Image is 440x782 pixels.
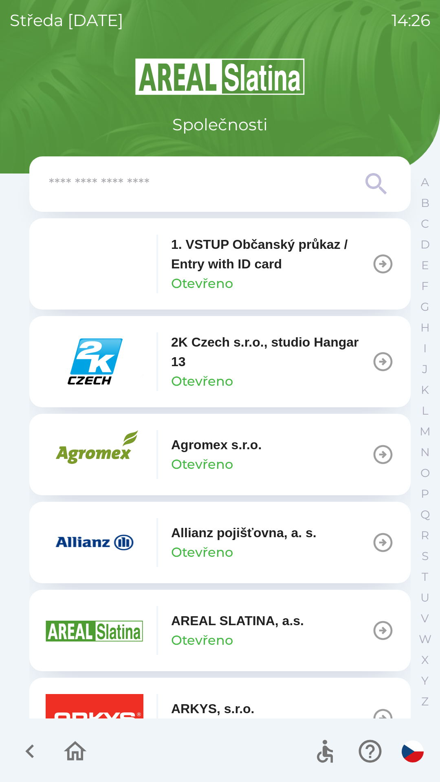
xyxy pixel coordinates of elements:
p: 1. VSTUP Občanský průkaz / Entry with ID card [171,235,372,274]
p: X [421,653,429,667]
p: Allianz pojišťovna, a. s. [171,523,317,543]
p: Otevřeno [171,630,233,650]
button: Agromex s.r.o.Otevřeno [29,414,411,495]
p: E [421,258,429,272]
p: A [421,175,429,189]
button: Q [415,504,435,525]
p: Otevřeno [171,455,233,474]
button: N [415,442,435,463]
button: P [415,483,435,504]
img: 79c93659-7a2c-460d-85f3-2630f0b529cc.png [46,239,143,288]
p: U [420,591,429,605]
button: K [415,380,435,400]
button: M [415,421,435,442]
img: 5feb7022-72b1-49ea-9745-3ad821b03008.png [46,694,143,743]
p: C [421,217,429,231]
button: Z [415,691,435,712]
button: X [415,650,435,670]
img: Logo [29,57,411,96]
p: F [421,279,429,293]
button: S [415,546,435,567]
p: W [419,632,431,646]
p: Otevřeno [171,543,233,562]
p: 14:26 [392,8,430,33]
img: aad3f322-fb90-43a2-be23-5ead3ef36ce5.png [46,606,143,655]
p: Q [420,507,430,522]
p: Z [421,694,429,709]
button: H [415,317,435,338]
p: I [423,341,427,356]
button: ARKYS, s.r.o.Otevřeno [29,678,411,759]
p: O [420,466,430,480]
img: cs flag [402,740,424,762]
p: středa [DATE] [10,8,123,33]
p: Společnosti [172,112,268,137]
button: AREAL SLATINA, a.s.Otevřeno [29,590,411,671]
button: 1. VSTUP Občanský průkaz / Entry with ID cardOtevřeno [29,218,411,310]
button: T [415,567,435,587]
button: E [415,255,435,276]
img: 46855577-05aa-44e5-9e88-426d6f140dc0.png [46,337,143,386]
button: D [415,234,435,255]
p: Agromex s.r.o. [171,435,262,455]
p: T [422,570,428,584]
button: B [415,193,435,213]
p: N [420,445,430,459]
button: Allianz pojišťovna, a. s.Otevřeno [29,502,411,583]
button: 2K Czech s.r.o., studio Hangar 13Otevřeno [29,316,411,407]
p: 2K Czech s.r.o., studio Hangar 13 [171,332,372,371]
img: 33c739ec-f83b-42c3-a534-7980a31bd9ae.png [46,430,143,479]
button: R [415,525,435,546]
p: P [421,487,429,501]
button: J [415,359,435,380]
button: W [415,629,435,650]
p: G [420,300,429,314]
p: ARKYS, s.r.o. [171,699,255,718]
img: f3415073-8ef0-49a2-9816-fbbc8a42d535.png [46,518,143,567]
p: L [422,404,428,418]
button: U [415,587,435,608]
button: Y [415,670,435,691]
p: Y [421,674,429,688]
p: V [421,611,429,626]
button: G [415,297,435,317]
p: B [421,196,429,210]
p: D [420,237,430,252]
button: V [415,608,435,629]
p: M [420,424,431,439]
button: O [415,463,435,483]
p: J [422,362,428,376]
p: Otevřeno [171,371,233,391]
p: Otevřeno [171,274,233,293]
p: R [421,528,429,543]
p: AREAL SLATINA, a.s. [171,611,304,630]
button: C [415,213,435,234]
button: F [415,276,435,297]
button: A [415,172,435,193]
p: S [422,549,429,563]
p: H [420,321,430,335]
button: L [415,400,435,421]
button: I [415,338,435,359]
p: K [421,383,429,397]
